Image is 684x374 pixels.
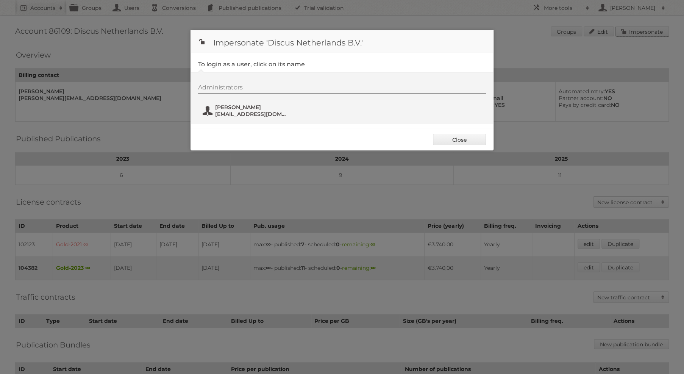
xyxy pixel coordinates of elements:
h1: Impersonate 'Discus Netherlands B.V.' [191,30,493,53]
button: [PERSON_NAME] [EMAIL_ADDRESS][DOMAIN_NAME] [202,103,291,118]
span: [PERSON_NAME] [215,104,289,111]
span: [EMAIL_ADDRESS][DOMAIN_NAME] [215,111,289,117]
div: Administrators [198,84,486,94]
legend: To login as a user, click on its name [198,61,305,68]
a: Close [433,134,486,145]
